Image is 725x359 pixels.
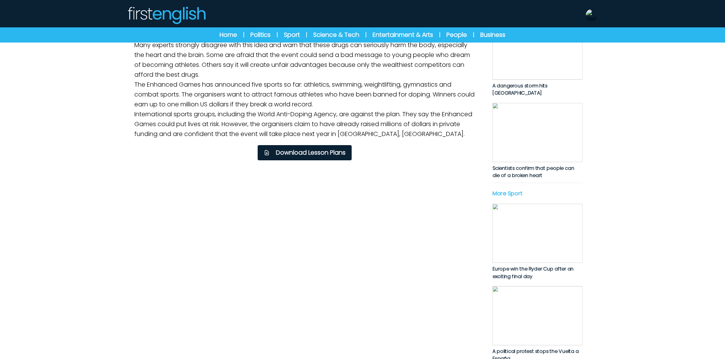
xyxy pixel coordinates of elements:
[250,30,271,40] a: Politics
[446,30,467,40] a: People
[258,145,352,160] button: Download Lesson Plans
[220,30,237,40] a: Home
[492,21,582,80] img: xc9LMZcCEKhlucHztNILqo8JPyKHAHhYG1JGjFFa.jpg
[473,31,474,39] span: |
[439,31,440,39] span: |
[284,30,300,40] a: Sport
[492,82,547,96] span: A dangerous storm hits [GEOGRAPHIC_DATA]
[306,31,307,39] span: |
[127,6,206,24] img: Logo
[492,103,582,162] img: wPAk7bgB2aS66HZ3n58pnbPp8TsAFDQBofH7u3Mf.jpg
[243,31,244,39] span: |
[492,164,574,179] span: Scientists confirm that people can die of a broken heart
[365,31,366,39] span: |
[492,286,582,345] img: HkFBrZCxVBUpj8k0uq3Yciz3NXpJA8JnKuCT673p.jpg
[277,31,278,39] span: |
[480,30,505,40] a: Business
[313,30,359,40] a: Science & Tech
[492,21,582,97] a: A dangerous storm hits [GEOGRAPHIC_DATA]
[492,266,574,280] span: Europe win the Ryder Cup after an exciting final day
[492,204,582,263] img: mt3uDflh1M4MZksUoGhmq1JpB4vLDFX386RHkyAE.jpg
[492,204,582,280] a: Europe win the Ryder Cup after an exciting final day
[492,189,582,198] p: More Sport
[373,30,433,40] a: Entertainment & Arts
[586,9,598,21] img: Neil Storey
[492,103,582,179] a: Scientists confirm that people can die of a broken heart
